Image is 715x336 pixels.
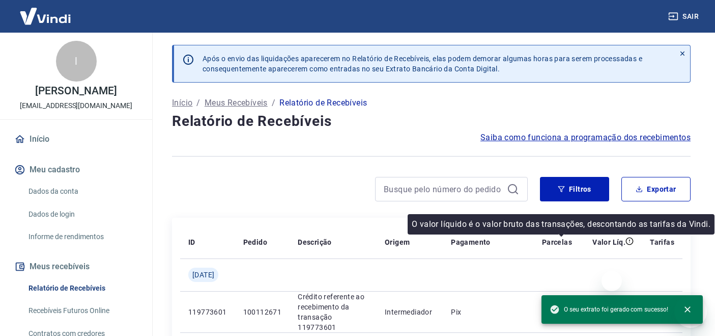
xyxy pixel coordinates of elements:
[602,271,622,291] iframe: Fechar mensagem
[196,97,200,109] p: /
[243,237,267,247] p: Pedido
[56,41,97,82] div: l
[666,7,703,26] button: Sair
[243,307,282,317] p: 100112671
[542,237,572,247] p: Parcelas
[480,132,691,144] a: Saiba como funciona a programação dos recebimentos
[24,181,140,202] a: Dados da conta
[592,237,625,247] p: Valor Líq.
[272,97,275,109] p: /
[12,128,140,150] a: Início
[205,97,268,109] a: Meus Recebíveis
[12,255,140,278] button: Meus recebíveis
[24,300,140,321] a: Recebíveis Futuros Online
[451,307,525,317] p: Pix
[674,295,707,328] iframe: Botão para abrir a janela de mensagens
[203,54,642,74] p: Após o envio das liquidações aparecerem no Relatório de Recebíveis, elas podem demorar algumas ho...
[385,237,410,247] p: Origem
[384,182,503,197] input: Busque pelo número do pedido
[24,226,140,247] a: Informe de rendimentos
[451,237,491,247] p: Pagamento
[24,204,140,225] a: Dados de login
[621,177,691,201] button: Exportar
[188,307,227,317] p: 119773601
[650,237,674,247] p: Tarifas
[12,1,78,32] img: Vindi
[298,237,332,247] p: Descrição
[550,304,668,315] span: O seu extrato foi gerado com sucesso!
[172,111,691,132] h4: Relatório de Recebíveis
[192,270,214,280] span: [DATE]
[298,292,368,332] p: Crédito referente ao recebimento da transação 119773601
[12,159,140,181] button: Meu cadastro
[279,97,367,109] p: Relatório de Recebíveis
[24,278,140,299] a: Relatório de Recebíveis
[412,218,710,230] p: O valor líquido é o valor bruto das transações, descontando as tarifas da Vindi.
[20,100,132,111] p: [EMAIL_ADDRESS][DOMAIN_NAME]
[385,307,435,317] p: Intermediador
[35,86,117,96] p: [PERSON_NAME]
[172,97,192,109] a: Início
[540,177,609,201] button: Filtros
[188,237,195,247] p: ID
